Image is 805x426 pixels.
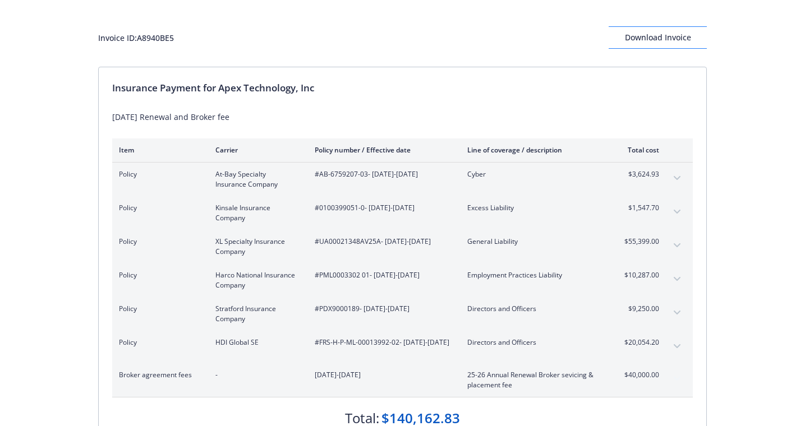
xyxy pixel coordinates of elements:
[112,363,693,397] div: Broker agreement fees-[DATE]-[DATE]25-26 Annual Renewal Broker sevicing & placement fee$40,000.00...
[668,203,686,221] button: expand content
[467,237,599,247] span: General Liability
[617,237,659,247] span: $55,399.00
[467,203,599,213] span: Excess Liability
[315,145,449,155] div: Policy number / Effective date
[609,27,707,48] div: Download Invoice
[617,203,659,213] span: $1,547.70
[617,370,659,380] span: $40,000.00
[315,169,449,179] span: #AB-6759207-03 - [DATE]-[DATE]
[98,32,174,44] div: Invoice ID: A8940BE5
[467,304,599,314] span: Directors and Officers
[215,203,297,223] span: Kinsale Insurance Company
[119,370,197,380] span: Broker agreement fees
[617,145,659,155] div: Total cost
[215,145,297,155] div: Carrier
[668,337,686,355] button: expand content
[617,337,659,348] span: $20,054.20
[215,169,297,189] span: At-Bay Specialty Insurance Company
[112,111,693,123] div: [DATE] Renewal and Broker fee
[119,304,197,314] span: Policy
[668,270,686,288] button: expand content
[119,237,197,247] span: Policy
[315,337,449,348] span: #FRS-H-P-ML-00013992-02 - [DATE]-[DATE]
[215,337,297,348] span: HDI Global SE
[617,169,659,179] span: $3,624.93
[617,270,659,280] span: $10,287.00
[112,196,693,230] div: PolicyKinsale Insurance Company#0100399051-0- [DATE]-[DATE]Excess Liability$1,547.70expand content
[467,370,599,390] span: 25-26 Annual Renewal Broker sevicing & placement fee
[112,263,693,297] div: PolicyHarco National Insurance Company#PML0003302 01- [DATE]-[DATE]Employment Practices Liability...
[119,203,197,213] span: Policy
[119,145,197,155] div: Item
[467,270,599,280] span: Employment Practices Liability
[112,163,693,196] div: PolicyAt-Bay Specialty Insurance Company#AB-6759207-03- [DATE]-[DATE]Cyber$3,624.93expand content
[467,169,599,179] span: Cyber
[315,237,449,247] span: #UA00021348AV25A - [DATE]-[DATE]
[119,169,197,179] span: Policy
[617,304,659,314] span: $9,250.00
[215,237,297,257] span: XL Specialty Insurance Company
[668,237,686,254] button: expand content
[467,337,599,348] span: Directors and Officers
[315,370,449,380] span: [DATE]-[DATE]
[119,337,197,348] span: Policy
[215,370,297,380] span: -
[315,270,449,280] span: #PML0003302 01 - [DATE]-[DATE]
[215,304,297,324] span: Stratford Insurance Company
[668,169,686,187] button: expand content
[609,26,707,49] button: Download Invoice
[668,370,686,388] button: expand content
[215,270,297,290] span: Harco National Insurance Company
[112,81,693,95] div: Insurance Payment for Apex Technology, Inc
[315,203,449,213] span: #0100399051-0 - [DATE]-[DATE]
[119,270,197,280] span: Policy
[112,230,693,263] div: PolicyXL Specialty Insurance Company#UA00021348AV25A- [DATE]-[DATE]General Liability$55,399.00exp...
[112,331,693,363] div: PolicyHDI Global SE#FRS-H-P-ML-00013992-02- [DATE]-[DATE]Directors and Officers$20,054.20expand c...
[668,304,686,322] button: expand content
[315,304,449,314] span: #PDX9000189 - [DATE]-[DATE]
[112,297,693,331] div: PolicyStratford Insurance Company#PDX9000189- [DATE]-[DATE]Directors and Officers$9,250.00expand ...
[467,145,599,155] div: Line of coverage / description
